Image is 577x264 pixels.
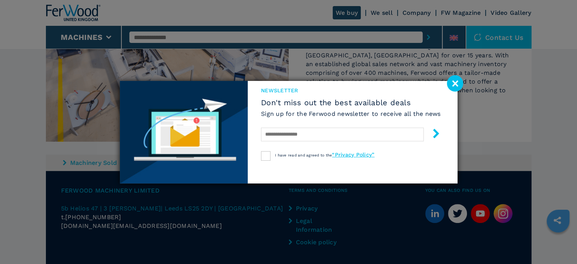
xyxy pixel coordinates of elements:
[261,109,441,118] h6: Sign up for the Ferwood newsletter to receive all the news
[275,153,374,157] span: I have read and agreed to the
[424,126,441,144] button: submit-button
[261,98,441,107] span: Don't miss out the best available deals
[261,87,441,94] span: newsletter
[332,152,374,158] a: “Privacy Policy”
[120,81,248,183] img: Newsletter image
